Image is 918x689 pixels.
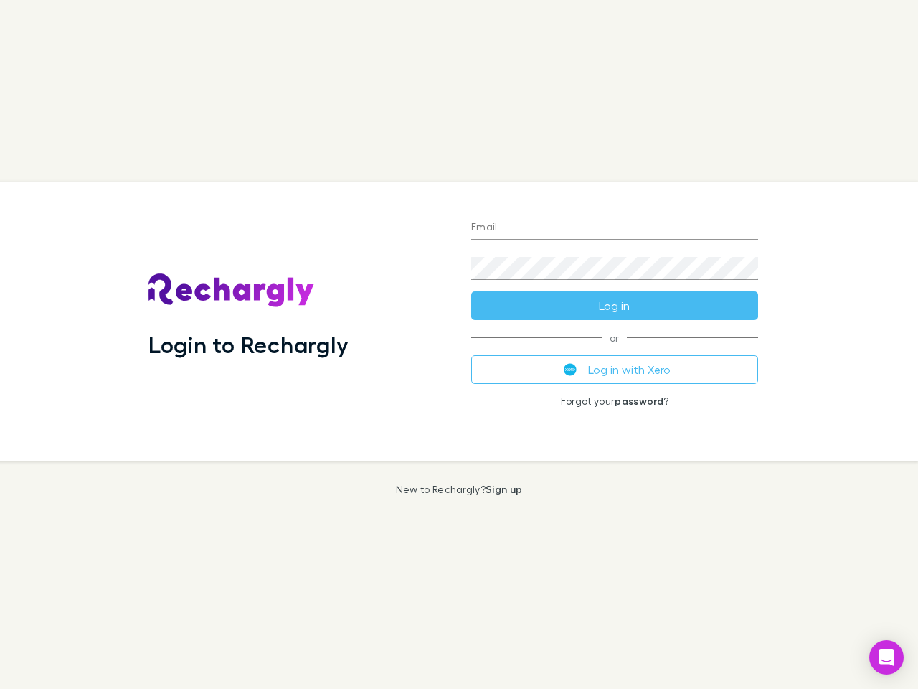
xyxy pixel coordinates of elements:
div: Open Intercom Messenger [869,640,904,675]
h1: Login to Rechargly [148,331,349,358]
p: Forgot your ? [471,395,758,407]
p: New to Rechargly? [396,484,523,495]
a: password [615,395,663,407]
a: Sign up [486,483,522,495]
button: Log in [471,291,758,320]
img: Rechargly's Logo [148,273,315,308]
button: Log in with Xero [471,355,758,384]
img: Xero's logo [564,363,577,376]
span: or [471,337,758,338]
